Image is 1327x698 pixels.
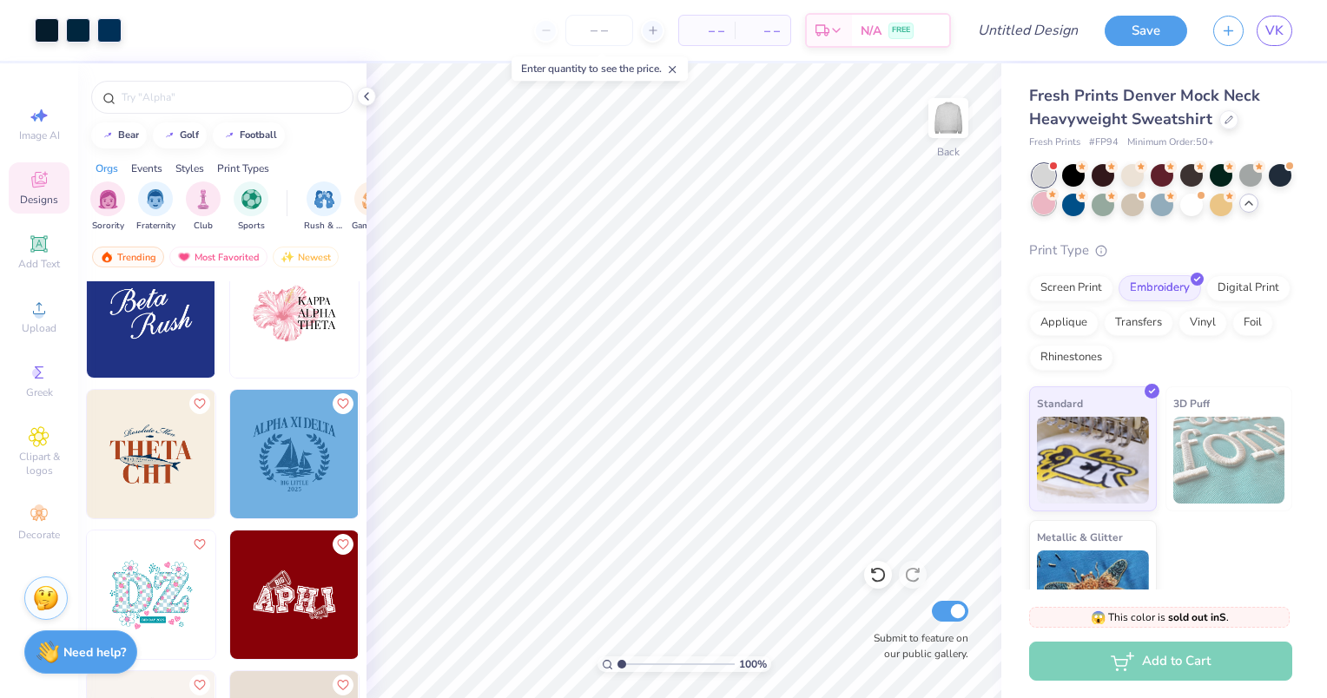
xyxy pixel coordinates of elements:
[358,249,486,378] img: 48a25b55-85a2-4323-a503-3ed8832ab1b4
[1029,345,1113,371] div: Rhinestones
[314,189,334,209] img: Rush & Bid Image
[230,249,359,378] img: 4aff2920-4251-4a5d-8d46-0043e3add9d8
[273,247,339,267] div: Newest
[136,181,175,233] div: filter for Fraternity
[240,130,277,140] div: football
[565,15,633,46] input: – –
[118,130,139,140] div: bear
[169,247,267,267] div: Most Favorited
[1104,310,1173,336] div: Transfers
[1029,240,1292,260] div: Print Type
[892,24,910,36] span: FREE
[304,181,344,233] div: filter for Rush & Bid
[217,161,269,176] div: Print Types
[362,189,382,209] img: Game Day Image
[175,161,204,176] div: Styles
[92,247,164,267] div: Trending
[194,220,213,233] span: Club
[1029,275,1113,301] div: Screen Print
[1232,310,1273,336] div: Foil
[189,534,210,555] button: Like
[333,393,353,414] button: Like
[186,181,221,233] div: filter for Club
[358,390,486,518] img: 92a74709-f91e-4353-8ab7-0a3c231454f6
[864,630,968,662] label: Submit to feature on our public gallery.
[91,122,147,148] button: bear
[1127,135,1214,150] span: Minimum Order: 50 +
[1173,417,1285,504] img: 3D Puff
[19,128,60,142] span: Image AI
[230,530,359,659] img: 7945a482-c2ea-49b1-ab1d-92ee4202c24d
[304,181,344,233] button: filter button
[180,130,199,140] div: golf
[352,181,392,233] div: filter for Game Day
[87,530,215,659] img: baaf76d8-81c9-41bd-9e29-28fbd3596b0d
[98,189,118,209] img: Sorority Image
[964,13,1092,48] input: Untitled Design
[1105,16,1187,46] button: Save
[690,22,724,40] span: – –
[333,534,353,555] button: Like
[26,385,53,399] span: Greek
[352,181,392,233] button: filter button
[304,220,344,233] span: Rush & Bid
[333,675,353,695] button: Like
[281,251,294,263] img: Newest.gif
[241,189,261,209] img: Sports Image
[189,393,210,414] button: Like
[153,122,207,148] button: golf
[87,390,215,518] img: a9aac93c-f410-40ed-a3eb-7841b95b33f9
[20,193,58,207] span: Designs
[1119,275,1201,301] div: Embroidery
[234,181,268,233] button: filter button
[745,22,780,40] span: – –
[87,249,215,378] img: 5aea1a7e-ffb8-4bc4-af76-1862cd0533cd
[1257,16,1292,46] a: VK
[63,644,126,661] strong: Need help?
[215,390,343,518] img: a78d80a2-3f3a-4ab0-9c0d-add05db24599
[22,321,56,335] span: Upload
[101,130,115,141] img: trend_line.gif
[18,528,60,542] span: Decorate
[222,130,236,141] img: trend_line.gif
[931,101,966,135] img: Back
[1029,310,1099,336] div: Applique
[96,161,118,176] div: Orgs
[90,181,125,233] button: filter button
[1091,609,1106,626] span: 😱
[739,656,767,672] span: 100 %
[162,130,176,141] img: trend_line.gif
[937,144,960,160] div: Back
[1089,135,1119,150] span: # FP94
[352,220,392,233] span: Game Day
[1037,394,1083,412] span: Standard
[100,251,114,263] img: trending.gif
[1206,275,1291,301] div: Digital Print
[1037,550,1149,637] img: Metallic & Glitter
[234,181,268,233] div: filter for Sports
[194,189,213,209] img: Club Image
[215,249,343,378] img: f642329a-c908-4196-af69-555329ea44d6
[120,89,342,106] input: Try "Alpha"
[136,181,175,233] button: filter button
[189,675,210,695] button: Like
[186,181,221,233] button: filter button
[213,122,285,148] button: football
[92,220,124,233] span: Sorority
[136,220,175,233] span: Fraternity
[131,161,162,176] div: Events
[1037,417,1149,504] img: Standard
[215,530,343,659] img: adec27d6-888f-4039-8e2b-80fc29b58198
[146,189,165,209] img: Fraternity Image
[358,530,486,659] img: 2feb5dde-00e0-4e4f-acc4-f9b0a47e8cfa
[9,450,69,477] span: Clipart & logos
[18,257,60,271] span: Add Text
[230,390,359,518] img: 57d5c9d0-cecf-4e3a-971b-d91322e2b35c
[90,181,125,233] div: filter for Sorority
[238,220,265,233] span: Sports
[1029,135,1080,150] span: Fresh Prints
[1029,85,1260,129] span: Fresh Prints Denver Mock Neck Heavyweight Sweatshirt
[1168,610,1226,624] strong: sold out in S
[1178,310,1227,336] div: Vinyl
[861,22,881,40] span: N/A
